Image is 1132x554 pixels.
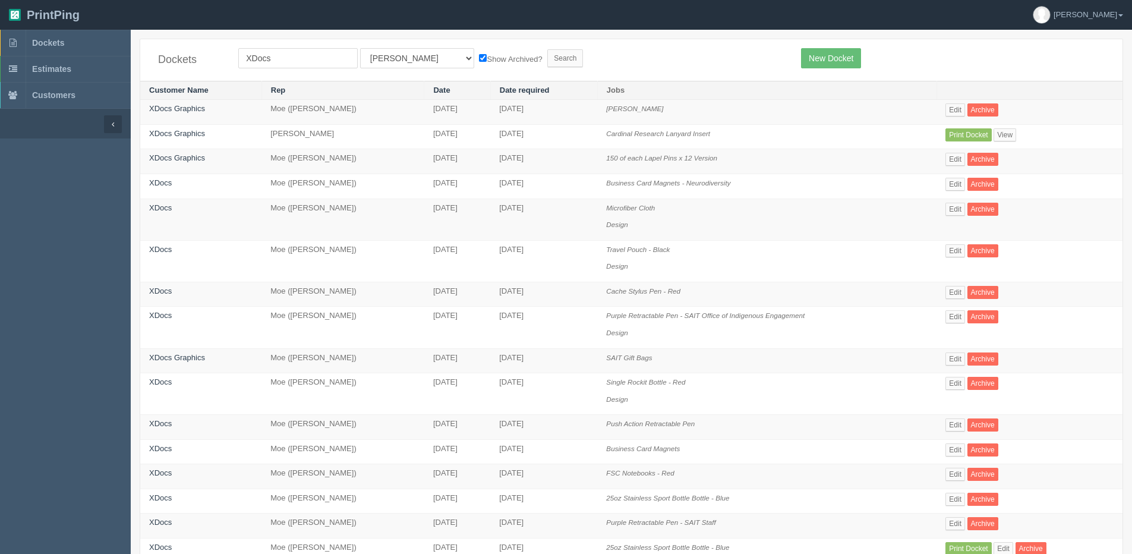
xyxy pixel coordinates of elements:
td: Moe ([PERSON_NAME]) [261,415,424,440]
a: XDocs [149,518,172,527]
td: Moe ([PERSON_NAME]) [261,282,424,307]
a: Date required [500,86,550,95]
a: Archive [967,517,998,530]
i: Business Card Magnets - Neurodiversity [606,179,730,187]
i: Travel Pouch - Black [606,245,670,253]
img: logo-3e63b451c926e2ac314895c53de4908e5d424f24456219fb08d385ab2e579770.png [9,9,21,21]
i: Design [606,262,628,270]
a: Archive [967,310,998,323]
a: Archive [967,244,998,257]
td: Moe ([PERSON_NAME]) [261,464,424,489]
td: Moe ([PERSON_NAME]) [261,240,424,282]
a: Edit [945,286,965,299]
td: [DATE] [490,199,597,240]
a: XDocs [149,287,172,295]
td: [DATE] [424,373,490,415]
a: XDocs [149,493,172,502]
a: Archive [967,352,998,366]
a: XDocs Graphics [149,104,205,113]
input: Customer Name [238,48,358,68]
i: 150 of each Lapel Pins x 12 Version [606,154,717,162]
td: [DATE] [490,124,597,149]
input: Show Archived? [479,54,487,62]
a: XDocs Graphics [149,153,205,162]
a: Edit [945,103,965,117]
a: Archive [967,178,998,191]
td: Moe ([PERSON_NAME]) [261,514,424,539]
td: [DATE] [490,514,597,539]
a: Edit [945,310,965,323]
a: Date [433,86,450,95]
td: [DATE] [424,282,490,307]
td: [DATE] [424,464,490,489]
i: Push Action Retractable Pen [606,420,695,427]
i: Design [606,395,628,403]
td: [DATE] [490,100,597,125]
span: Dockets [32,38,64,48]
a: Edit [945,244,965,257]
a: Archive [967,153,998,166]
td: Moe ([PERSON_NAME]) [261,439,424,464]
a: Rep [271,86,286,95]
i: Business Card Magnets [606,445,680,452]
td: [DATE] [490,489,597,514]
td: Moe ([PERSON_NAME]) [261,307,424,348]
i: Design [606,329,628,336]
i: FSC Notebooks - Red [606,469,674,477]
td: [DATE] [424,240,490,282]
i: Single Rockit Bottle - Red [606,378,685,386]
img: avatar_default-7531ab5dedf162e01f1e0bb0964e6a185e93c5c22dfe317fb01d7f8cd2b1632c.jpg [1033,7,1050,23]
span: Customers [32,90,75,100]
td: [DATE] [490,415,597,440]
td: [DATE] [424,174,490,199]
td: [DATE] [490,348,597,373]
a: XDocs [149,377,172,386]
i: Purple Retractable Pen - SAIT Staff [606,518,716,526]
a: Print Docket [945,128,991,141]
i: 25oz Stainless Sport Bottle Bottle - Blue [606,543,729,551]
a: New Docket [801,48,861,68]
input: Search [547,49,583,67]
i: Cardinal Research Lanyard Insert [606,130,710,137]
i: Cache Stylus Pen - Red [606,287,680,295]
td: [DATE] [424,100,490,125]
a: Edit [945,203,965,216]
a: Archive [967,468,998,481]
td: [DATE] [424,439,490,464]
td: Moe ([PERSON_NAME]) [261,199,424,240]
span: Estimates [32,64,71,74]
td: Moe ([PERSON_NAME]) [261,348,424,373]
a: XDocs Graphics [149,129,205,138]
td: [DATE] [424,514,490,539]
a: Edit [945,418,965,432]
a: XDocs [149,444,172,453]
a: Edit [945,517,965,530]
a: Archive [967,443,998,457]
a: Edit [945,443,965,457]
a: Archive [967,418,998,432]
td: [DATE] [424,348,490,373]
a: Edit [945,377,965,390]
a: Edit [945,493,965,506]
a: Edit [945,178,965,191]
a: XDocs [149,468,172,477]
i: 25oz Stainless Sport Bottle Bottle - Blue [606,494,729,502]
td: Moe ([PERSON_NAME]) [261,100,424,125]
td: [PERSON_NAME] [261,124,424,149]
td: Moe ([PERSON_NAME]) [261,489,424,514]
td: [DATE] [490,307,597,348]
a: View [994,128,1016,141]
label: Show Archived? [479,52,542,65]
td: [DATE] [424,149,490,174]
a: XDocs [149,203,172,212]
a: Edit [945,153,965,166]
td: [DATE] [490,149,597,174]
a: Archive [967,377,998,390]
i: SAIT Gift Bags [606,354,652,361]
a: Customer Name [149,86,209,95]
a: XDocs [149,311,172,320]
a: XDocs [149,543,172,552]
td: [DATE] [490,174,597,199]
td: [DATE] [490,282,597,307]
a: XDocs Graphics [149,353,205,362]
